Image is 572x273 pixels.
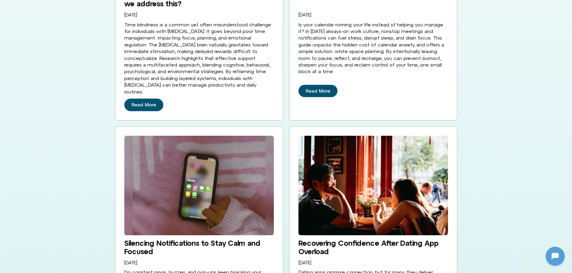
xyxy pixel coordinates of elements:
[298,136,448,235] img: Image for Recovering Confidence After Dating App Overload. Two people on a date
[298,13,311,18] a: [DATE]
[124,13,137,18] a: [DATE]
[298,260,311,266] a: [DATE]
[124,239,260,256] a: Silencing Notifications to Stay Calm and Focused
[298,85,337,97] a: Read More
[124,99,163,111] a: Read More
[124,21,274,95] div: Time blindness is a common yet often misunderstood challenge for individuals with [MEDICAL_DATA]....
[298,21,448,75] div: Is your calendar running your life instead of helping you manage it? In [DATE] always-on work cul...
[124,260,137,266] a: [DATE]
[298,12,311,17] time: [DATE]
[124,12,137,17] time: [DATE]
[298,239,439,256] a: Recovering Confidence After Dating App Overload
[546,247,565,266] iframe: Botpress
[124,136,274,235] img: Phone with social media apps presented and notifications
[132,102,156,108] span: Read More
[306,88,330,94] span: Read More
